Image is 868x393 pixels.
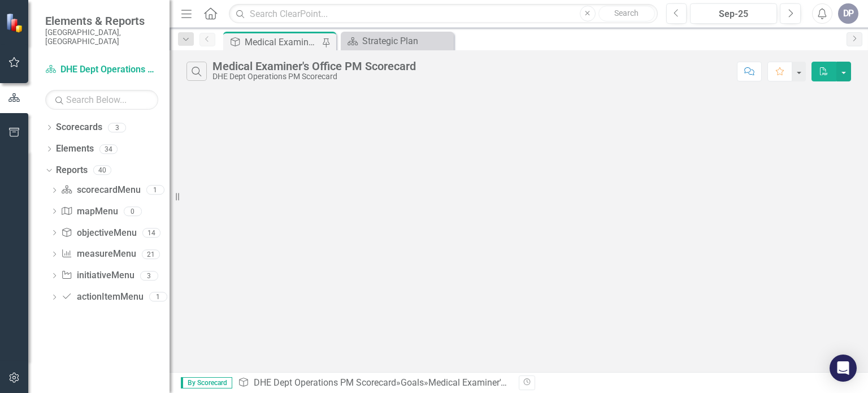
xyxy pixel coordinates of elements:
a: DHE Dept Operations PM Scorecard [45,63,158,76]
div: Open Intercom Messenger [830,355,857,382]
button: DP [838,3,858,24]
div: 3 [140,271,158,280]
div: 34 [99,144,118,154]
div: 21 [142,249,160,259]
span: Elements & Reports [45,14,158,28]
a: initiativeMenu [61,269,134,282]
img: ClearPoint Strategy [6,13,25,33]
div: 3 [108,123,126,132]
div: Medical Examiner's Office PM Scorecard [428,377,589,388]
div: 1 [146,185,164,195]
a: Scorecards [56,121,102,134]
a: measureMenu [61,248,136,261]
button: Search [598,6,655,21]
a: scorecardMenu [61,184,140,197]
div: 1 [149,292,167,302]
div: Medical Examiner's Office PM Scorecard [245,35,319,49]
div: Medical Examiner's Office PM Scorecard [212,60,416,72]
a: Elements [56,142,94,156]
a: mapMenu [61,205,118,218]
input: Search Below... [45,90,158,110]
div: » » [238,377,510,390]
small: [GEOGRAPHIC_DATA], [GEOGRAPHIC_DATA] [45,28,158,46]
button: Sep-25 [690,3,777,24]
div: Strategic Plan [362,34,451,48]
a: actionItemMenu [61,291,143,304]
a: DHE Dept Operations PM Scorecard [254,377,396,388]
input: Search ClearPoint... [229,4,657,24]
a: Strategic Plan [344,34,451,48]
span: Search [614,8,639,18]
a: objectiveMenu [61,227,136,240]
div: 0 [124,206,142,216]
a: Reports [56,164,88,177]
div: 14 [142,228,160,237]
div: DHE Dept Operations PM Scorecard [212,72,416,81]
span: By Scorecard [181,377,232,388]
a: Goals [401,377,424,388]
div: 40 [93,166,111,175]
div: Sep-25 [694,7,773,21]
